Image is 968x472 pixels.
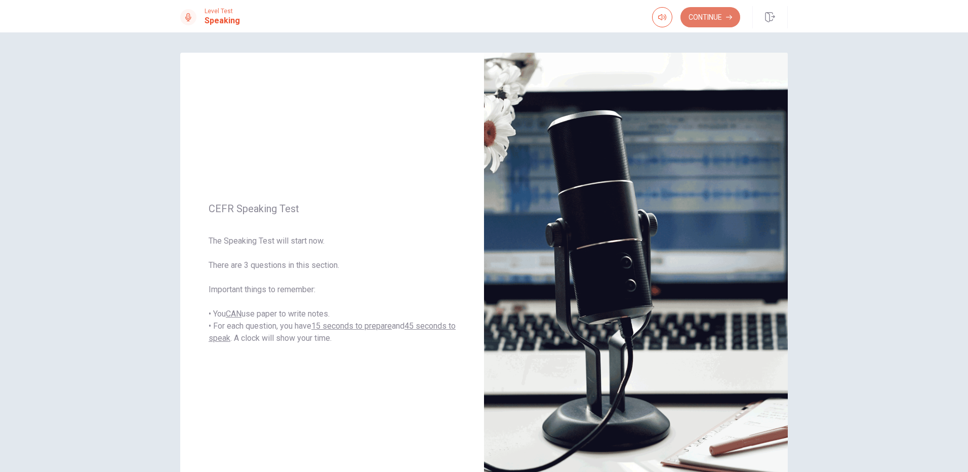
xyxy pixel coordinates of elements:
[209,235,456,344] span: The Speaking Test will start now. There are 3 questions in this section. Important things to reme...
[226,309,241,319] u: CAN
[311,321,392,331] u: 15 seconds to prepare
[205,15,240,27] h1: Speaking
[209,203,456,215] span: CEFR Speaking Test
[680,7,740,27] button: Continue
[205,8,240,15] span: Level Test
